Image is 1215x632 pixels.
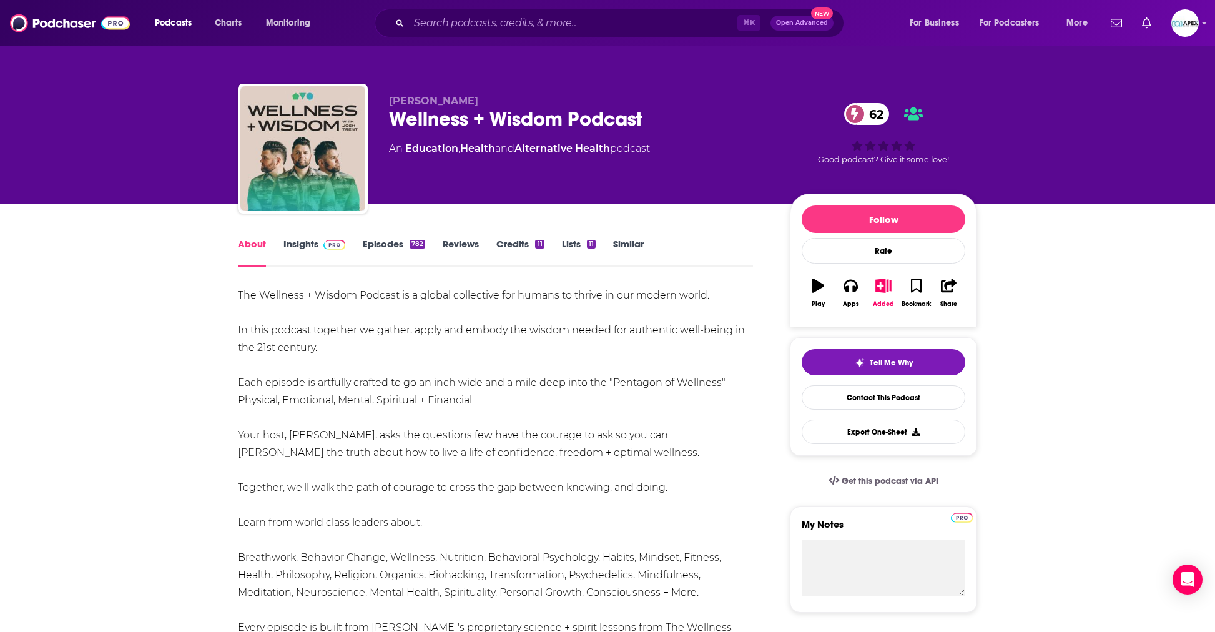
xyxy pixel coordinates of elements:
[842,476,938,486] span: Get this podcast via API
[776,20,828,26] span: Open Advanced
[323,240,345,250] img: Podchaser Pro
[802,270,834,315] button: Play
[363,238,425,267] a: Episodes782
[240,86,365,211] img: Wellness + Wisdom Podcast
[257,13,327,33] button: open menu
[409,13,737,33] input: Search podcasts, credits, & more...
[1171,9,1199,37] button: Show profile menu
[902,300,931,308] div: Bookmark
[495,142,514,154] span: and
[855,358,865,368] img: tell me why sparkle
[843,300,859,308] div: Apps
[910,14,959,32] span: For Business
[443,238,479,267] a: Reviews
[1106,12,1127,34] a: Show notifications dropdown
[951,511,973,523] a: Pro website
[238,238,266,267] a: About
[933,270,965,315] button: Share
[1066,14,1088,32] span: More
[873,300,894,308] div: Added
[900,270,932,315] button: Bookmark
[613,238,644,267] a: Similar
[587,240,596,249] div: 11
[562,238,596,267] a: Lists11
[389,141,650,156] div: An podcast
[146,13,208,33] button: open menu
[458,142,460,154] span: ,
[940,300,957,308] div: Share
[460,142,495,154] a: Health
[802,205,965,233] button: Follow
[155,14,192,32] span: Podcasts
[972,13,1058,33] button: open menu
[1173,565,1203,595] div: Open Intercom Messenger
[496,238,544,267] a: Credits11
[802,238,965,264] div: Rate
[834,270,867,315] button: Apps
[802,518,965,540] label: My Notes
[819,466,948,496] a: Get this podcast via API
[951,513,973,523] img: Podchaser Pro
[389,95,478,107] span: [PERSON_NAME]
[283,238,345,267] a: InsightsPodchaser Pro
[812,300,825,308] div: Play
[1058,13,1103,33] button: open menu
[811,7,834,19] span: New
[410,240,425,249] div: 782
[10,11,130,35] img: Podchaser - Follow, Share and Rate Podcasts
[818,155,949,164] span: Good podcast? Give it some love!
[802,420,965,444] button: Export One-Sheet
[535,240,544,249] div: 11
[790,95,977,172] div: 62Good podcast? Give it some love!
[844,103,890,125] a: 62
[980,14,1040,32] span: For Podcasters
[901,13,975,33] button: open menu
[802,349,965,375] button: tell me why sparkleTell Me Why
[215,14,242,32] span: Charts
[266,14,310,32] span: Monitoring
[1171,9,1199,37] span: Logged in as Apex
[1171,9,1199,37] img: User Profile
[870,358,913,368] span: Tell Me Why
[857,103,890,125] span: 62
[386,9,856,37] div: Search podcasts, credits, & more...
[802,385,965,410] a: Contact This Podcast
[1137,12,1156,34] a: Show notifications dropdown
[737,15,760,31] span: ⌘ K
[514,142,610,154] a: Alternative Health
[207,13,249,33] a: Charts
[867,270,900,315] button: Added
[770,16,834,31] button: Open AdvancedNew
[405,142,458,154] a: Education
